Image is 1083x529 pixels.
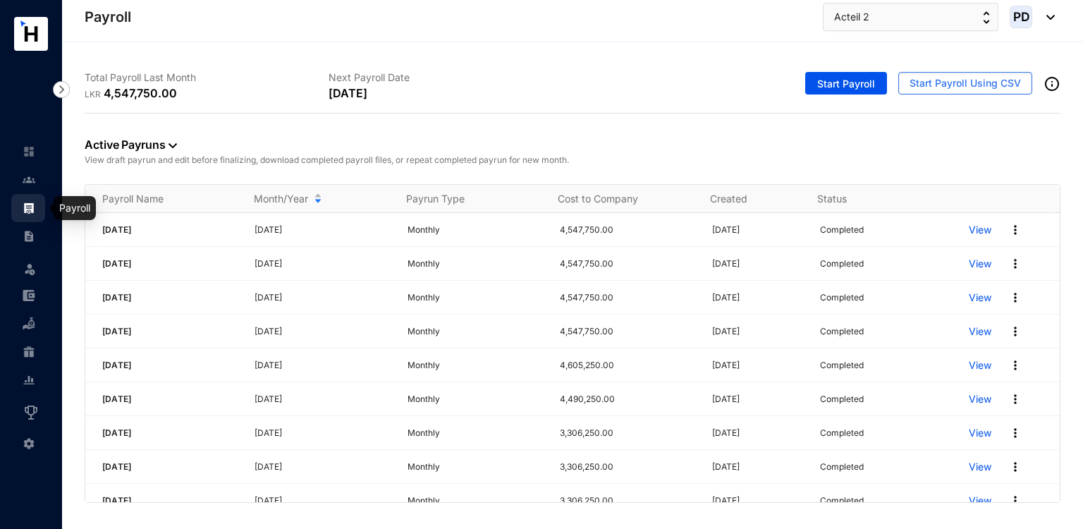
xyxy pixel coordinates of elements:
p: [DATE] [255,426,390,440]
li: Home [11,138,45,166]
p: Next Payroll Date [329,71,573,85]
p: [DATE] [255,460,390,474]
p: 4,547,750.00 [560,257,695,271]
img: more.27664ee4a8faa814348e188645a3c1fc.svg [1008,324,1022,339]
p: Completed [820,358,864,372]
li: Expenses [11,281,45,310]
img: report-unselected.e6a6b4230fc7da01f883.svg [23,374,35,387]
th: Cost to Company [541,185,692,213]
a: View [969,494,991,508]
p: Completed [820,426,864,440]
img: more.27664ee4a8faa814348e188645a3c1fc.svg [1008,223,1022,237]
p: [DATE] [255,494,390,508]
li: Loan [11,310,45,338]
li: Contracts [11,222,45,250]
img: info-outined.c2a0bb1115a2853c7f4cb4062ec879bc.svg [1044,75,1060,92]
span: Start Payroll Using CSV [910,76,1021,90]
th: Created [693,185,800,213]
th: Payrun Type [389,185,541,213]
p: Payroll [85,7,131,27]
span: [DATE] [102,427,131,438]
p: Completed [820,223,864,237]
p: 4,490,250.00 [560,392,695,406]
img: people-unselected.118708e94b43a90eceab.svg [23,174,35,186]
a: View [969,291,991,305]
button: Start Payroll [805,72,887,95]
p: [DATE] [255,291,390,305]
p: [DATE] [712,494,803,508]
p: Completed [820,494,864,508]
p: [DATE] [255,392,390,406]
li: Reports [11,366,45,394]
p: View draft payrun and edit before finalizing, download completed payroll files, or repeat complet... [85,153,1060,167]
a: View [969,257,991,271]
img: dropdown-black.8e83cc76930a90b1a4fdb6d089b7bf3a.svg [169,143,177,148]
p: [DATE] [329,85,367,102]
span: [DATE] [102,394,131,404]
img: more.27664ee4a8faa814348e188645a3c1fc.svg [1008,460,1022,474]
span: Acteil 2 [834,9,869,25]
p: Monthly [408,291,543,305]
a: View [969,392,991,406]
button: Acteil 2 [823,3,998,31]
p: Completed [820,392,864,406]
a: View [969,324,991,339]
p: [DATE] [255,358,390,372]
a: Active Payruns [85,138,177,152]
p: Completed [820,291,864,305]
p: Monthly [408,324,543,339]
img: more.27664ee4a8faa814348e188645a3c1fc.svg [1008,494,1022,508]
img: home-unselected.a29eae3204392db15eaf.svg [23,145,35,158]
p: [DATE] [712,324,803,339]
img: more.27664ee4a8faa814348e188645a3c1fc.svg [1008,257,1022,271]
li: Payroll [11,194,45,222]
p: 3,306,250.00 [560,494,695,508]
img: leave-unselected.2934df6273408c3f84d9.svg [23,262,37,276]
th: Payroll Name [85,185,237,213]
p: Monthly [408,223,543,237]
img: more.27664ee4a8faa814348e188645a3c1fc.svg [1008,426,1022,440]
span: [DATE] [102,326,131,336]
a: View [969,460,991,474]
p: 4,547,750.00 [560,223,695,237]
p: Monthly [408,392,543,406]
p: Monthly [408,460,543,474]
p: [DATE] [712,358,803,372]
li: Contacts [11,166,45,194]
p: LKR [85,87,104,102]
img: gratuity-unselected.a8c340787eea3cf492d7.svg [23,346,35,358]
p: Monthly [408,358,543,372]
p: Monthly [408,426,543,440]
p: Completed [820,324,864,339]
p: Completed [820,257,864,271]
span: [DATE] [102,360,131,370]
img: more.27664ee4a8faa814348e188645a3c1fc.svg [1008,392,1022,406]
img: nav-icon-right.af6afadce00d159da59955279c43614e.svg [53,81,70,98]
p: [DATE] [712,392,803,406]
p: Monthly [408,494,543,508]
p: Total Payroll Last Month [85,71,329,85]
img: award_outlined.f30b2bda3bf6ea1bf3dd.svg [23,404,39,421]
p: [DATE] [712,426,803,440]
a: View [969,358,991,372]
li: Gratuity [11,338,45,366]
span: Month/Year [254,192,308,206]
img: settings-unselected.1febfda315e6e19643a1.svg [23,437,35,450]
img: loan-unselected.d74d20a04637f2d15ab5.svg [23,317,35,330]
button: Start Payroll Using CSV [898,72,1032,95]
img: more.27664ee4a8faa814348e188645a3c1fc.svg [1008,291,1022,305]
p: 3,306,250.00 [560,426,695,440]
a: View [969,223,991,237]
p: [DATE] [712,460,803,474]
span: Start Payroll [817,77,875,91]
a: View [969,426,991,440]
